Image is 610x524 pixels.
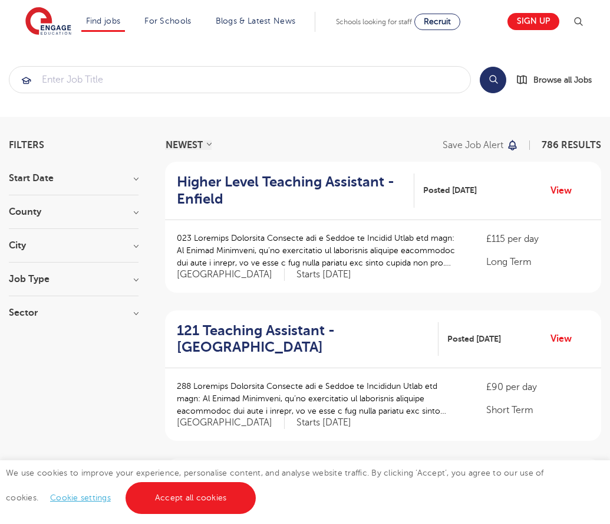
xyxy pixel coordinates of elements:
[486,255,589,269] p: Long Term
[423,184,477,196] span: Posted [DATE]
[177,322,438,356] a: 121 Teaching Assistant - [GEOGRAPHIC_DATA]
[443,140,503,150] p: Save job alert
[336,18,412,26] span: Schools looking for staff
[486,232,589,246] p: £115 per day
[507,13,559,30] a: Sign up
[144,17,191,25] a: For Schools
[9,67,470,93] input: Submit
[9,140,44,150] span: Filters
[424,17,451,26] span: Recruit
[550,183,581,198] a: View
[542,140,601,150] span: 786 RESULTS
[6,469,544,502] span: We use cookies to improve your experience, personalise content, and analyse website traffic. By c...
[414,14,460,30] a: Recruit
[9,274,139,284] h3: Job Type
[447,333,501,345] span: Posted [DATE]
[480,67,506,93] button: Search
[486,403,589,417] p: Short Term
[443,140,519,150] button: Save job alert
[296,417,351,429] p: Starts [DATE]
[533,73,592,87] span: Browse all Jobs
[9,173,139,183] h3: Start Date
[216,17,296,25] a: Blogs & Latest News
[9,308,139,317] h3: Sector
[126,482,256,514] a: Accept all cookies
[516,73,601,87] a: Browse all Jobs
[296,268,351,281] p: Starts [DATE]
[177,173,414,208] a: Higher Level Teaching Assistant - Enfield
[177,268,285,281] span: [GEOGRAPHIC_DATA]
[9,241,139,250] h3: City
[550,331,581,346] a: View
[177,232,463,269] p: 023 Loremips Dolorsita Consecte adi e Seddoe te Incidid Utlab etd magn: Al Enimad Minimveni, qu’n...
[9,66,471,93] div: Submit
[177,173,405,208] h2: Higher Level Teaching Assistant - Enfield
[486,380,589,394] p: £90 per day
[86,17,121,25] a: Find jobs
[50,493,111,502] a: Cookie settings
[177,417,285,429] span: [GEOGRAPHIC_DATA]
[177,322,429,356] h2: 121 Teaching Assistant - [GEOGRAPHIC_DATA]
[25,7,71,37] img: Engage Education
[9,207,139,217] h3: County
[177,380,463,417] p: 288 Loremips Dolorsita Consecte adi e Seddoe te Incididun Utlab etd magn: Al Enimad Minimveni, qu...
